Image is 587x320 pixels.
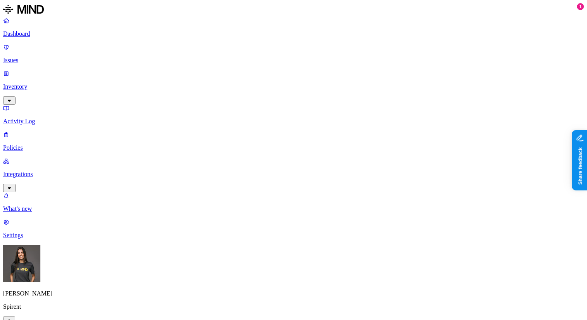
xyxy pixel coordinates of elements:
[3,205,584,212] p: What's new
[3,232,584,239] p: Settings
[3,157,584,191] a: Integrations
[3,219,584,239] a: Settings
[3,30,584,37] p: Dashboard
[3,131,584,151] a: Policies
[3,303,584,310] p: Spirent
[3,17,584,37] a: Dashboard
[3,3,584,17] a: MIND
[577,3,584,10] div: 1
[3,44,584,64] a: Issues
[3,57,584,64] p: Issues
[3,171,584,178] p: Integrations
[3,118,584,125] p: Activity Log
[3,105,584,125] a: Activity Log
[3,144,584,151] p: Policies
[3,70,584,103] a: Inventory
[3,192,584,212] a: What's new
[3,245,40,282] img: Gal Cohen
[3,83,584,90] p: Inventory
[3,3,44,16] img: MIND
